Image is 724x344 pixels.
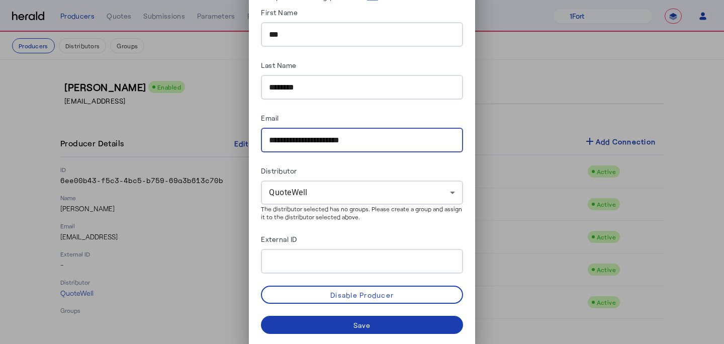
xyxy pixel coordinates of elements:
div: Disable Producer [330,290,394,300]
div: Save [353,320,371,330]
button: Disable Producer [261,286,463,304]
button: Save [261,316,463,334]
label: Email [261,114,279,122]
label: Last Name [261,61,297,69]
span: QuoteWell [269,188,308,197]
div: The distributor selected has no groups. Please create a group and assign it to the distributor se... [261,205,463,221]
label: External ID [261,235,297,243]
label: First Name [261,8,298,17]
label: Distributor [261,166,297,175]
